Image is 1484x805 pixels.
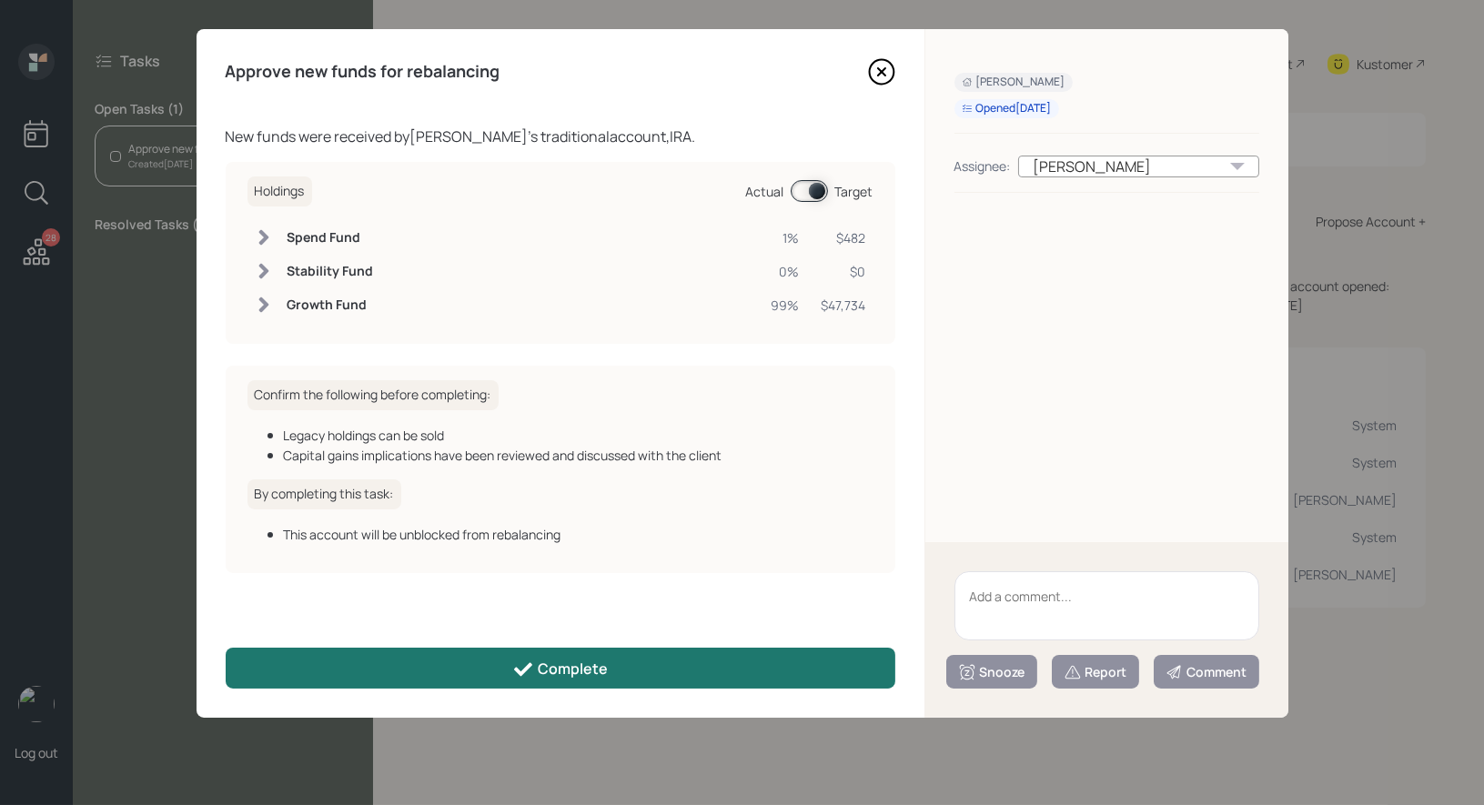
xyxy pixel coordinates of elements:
[288,297,374,313] h6: Growth Fund
[962,101,1052,116] div: Opened [DATE]
[772,262,800,281] div: 0%
[1052,655,1139,689] button: Report
[284,525,873,544] div: This account will be unblocked from rebalancing
[1064,663,1127,681] div: Report
[247,380,499,410] h6: Confirm the following before completing:
[746,182,784,201] div: Actual
[772,296,800,315] div: 99%
[284,446,873,465] div: Capital gains implications have been reviewed and discussed with the client
[284,426,873,445] div: Legacy holdings can be sold
[822,228,866,247] div: $482
[512,659,608,680] div: Complete
[1018,156,1259,177] div: [PERSON_NAME]
[772,228,800,247] div: 1%
[954,156,1011,176] div: Assignee:
[835,182,873,201] div: Target
[962,75,1065,90] div: [PERSON_NAME]
[822,296,866,315] div: $47,734
[288,230,374,246] h6: Spend Fund
[1166,663,1247,681] div: Comment
[226,62,500,82] h4: Approve new funds for rebalancing
[226,648,895,689] button: Complete
[946,655,1037,689] button: Snooze
[958,663,1025,681] div: Snooze
[1154,655,1259,689] button: Comment
[247,176,312,206] h6: Holdings
[822,262,866,281] div: $0
[288,264,374,279] h6: Stability Fund
[226,126,895,147] div: New funds were received by [PERSON_NAME] 's traditional account, IRA .
[247,479,401,509] h6: By completing this task:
